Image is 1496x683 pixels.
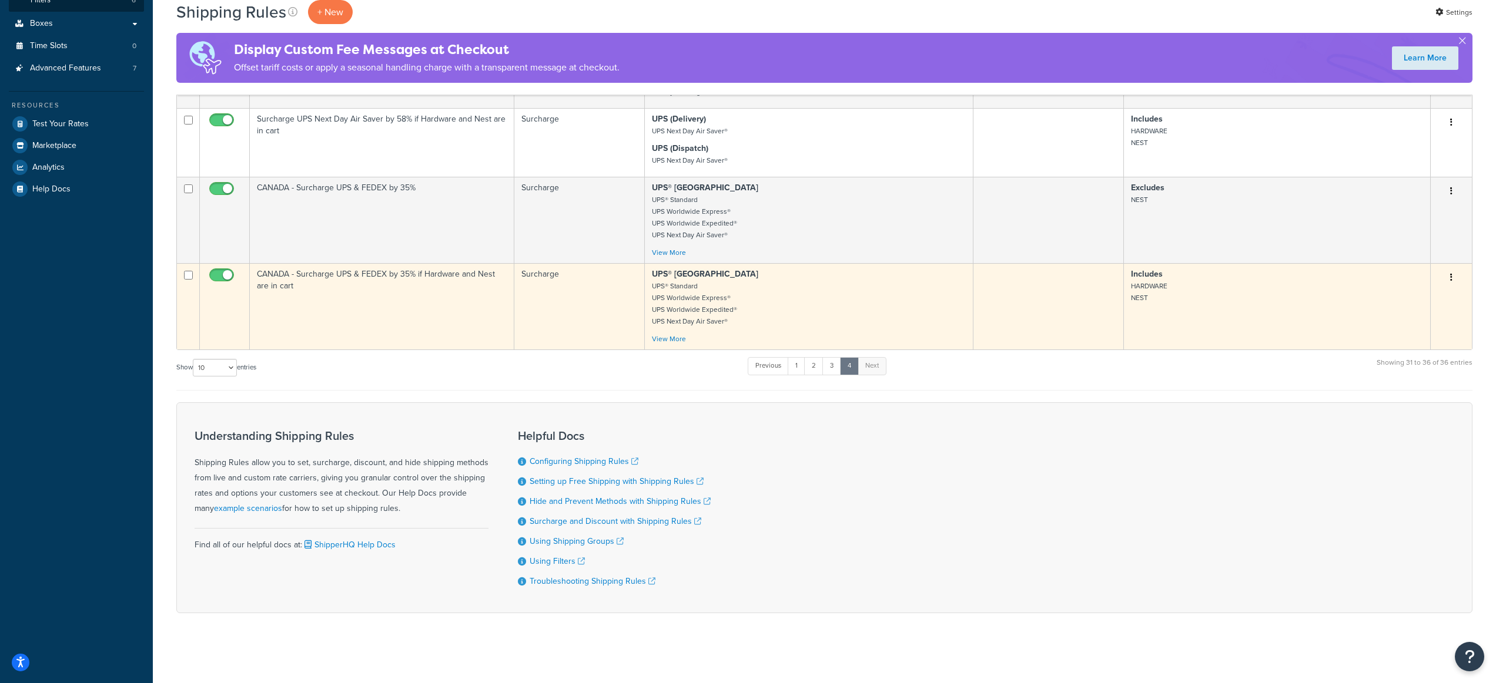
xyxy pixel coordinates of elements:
[30,63,101,73] span: Advanced Features
[652,113,706,125] strong: UPS (Delivery)
[9,35,144,57] li: Time Slots
[518,429,711,442] h3: Helpful Docs
[1435,4,1472,21] a: Settings
[32,184,71,194] span: Help Docs
[9,100,144,110] div: Resources
[195,429,488,516] div: Shipping Rules allow you to set, surcharge, discount, and hide shipping methods from live and cus...
[1131,126,1167,148] small: HARDWARE NEST
[652,126,728,136] small: UPS Next Day Air Saver®
[195,429,488,442] h3: Understanding Shipping Rules
[250,108,514,177] td: Surcharge UPS Next Day Air Saver by 58% if Hardware and Nest are in cart
[32,163,65,173] span: Analytics
[530,455,638,467] a: Configuring Shipping Rules
[9,35,144,57] a: Time Slots 0
[193,359,237,376] select: Showentries
[514,108,645,177] td: Surcharge
[133,63,136,73] span: 7
[9,157,144,178] a: Analytics
[822,357,841,375] a: 3
[514,263,645,349] td: Surcharge
[9,13,144,35] a: Boxes
[514,177,645,263] td: Surcharge
[250,177,514,263] td: CANADA - Surcharge UPS & FEDEX by 35%
[652,142,708,154] strong: UPS (Dispatch)
[1392,46,1458,70] a: Learn More
[176,359,256,376] label: Show entries
[748,357,789,375] a: Previous
[1131,268,1163,280] strong: Includes
[32,119,89,129] span: Test Your Rates
[530,475,704,487] a: Setting up Free Shipping with Shipping Rules
[176,1,286,23] h1: Shipping Rules
[9,135,144,156] a: Marketplace
[1131,281,1167,303] small: HARDWARE NEST
[214,502,282,514] a: example scenarios
[302,539,396,551] a: ShipperHQ Help Docs
[234,59,620,76] p: Offset tariff costs or apply a seasonal handling charge with a transparent message at checkout.
[652,155,728,166] small: UPS Next Day Air Saver®
[652,268,758,280] strong: UPS® [GEOGRAPHIC_DATA]
[1377,356,1472,381] div: Showing 31 to 36 of 36 entries
[30,19,53,29] span: Boxes
[652,247,686,258] a: View More
[32,141,76,151] span: Marketplace
[530,555,585,567] a: Using Filters
[840,357,859,375] a: 4
[30,41,68,51] span: Time Slots
[652,194,737,240] small: UPS® Standard UPS Worldwide Express® UPS Worldwide Expedited® UPS Next Day Air Saver®
[530,535,624,547] a: Using Shipping Groups
[132,41,136,51] span: 0
[530,515,701,527] a: Surcharge and Discount with Shipping Rules
[1131,181,1164,194] strong: Excludes
[530,575,655,587] a: Troubleshooting Shipping Rules
[9,58,144,79] a: Advanced Features 7
[652,334,686,344] a: View More
[9,58,144,79] li: Advanced Features
[858,357,886,375] a: Next
[1131,113,1163,125] strong: Includes
[176,33,234,83] img: duties-banner-06bc72dcb5fe05cb3f9472aba00be2ae8eb53ab6f0d8bb03d382ba314ac3c341.png
[652,181,758,194] strong: UPS® [GEOGRAPHIC_DATA]
[1455,642,1484,671] button: Open Resource Center
[652,281,737,327] small: UPS® Standard UPS Worldwide Express® UPS Worldwide Expedited® UPS Next Day Air Saver®
[1131,194,1148,205] small: NEST
[234,40,620,59] h4: Display Custom Fee Messages at Checkout
[530,495,711,507] a: Hide and Prevent Methods with Shipping Rules
[9,179,144,200] a: Help Docs
[788,357,805,375] a: 1
[250,263,514,349] td: CANADA - Surcharge UPS & FEDEX by 35% if Hardware and Nest are in cart
[195,528,488,553] div: Find all of our helpful docs at:
[804,357,824,375] a: 2
[9,113,144,134] a: Test Your Rates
